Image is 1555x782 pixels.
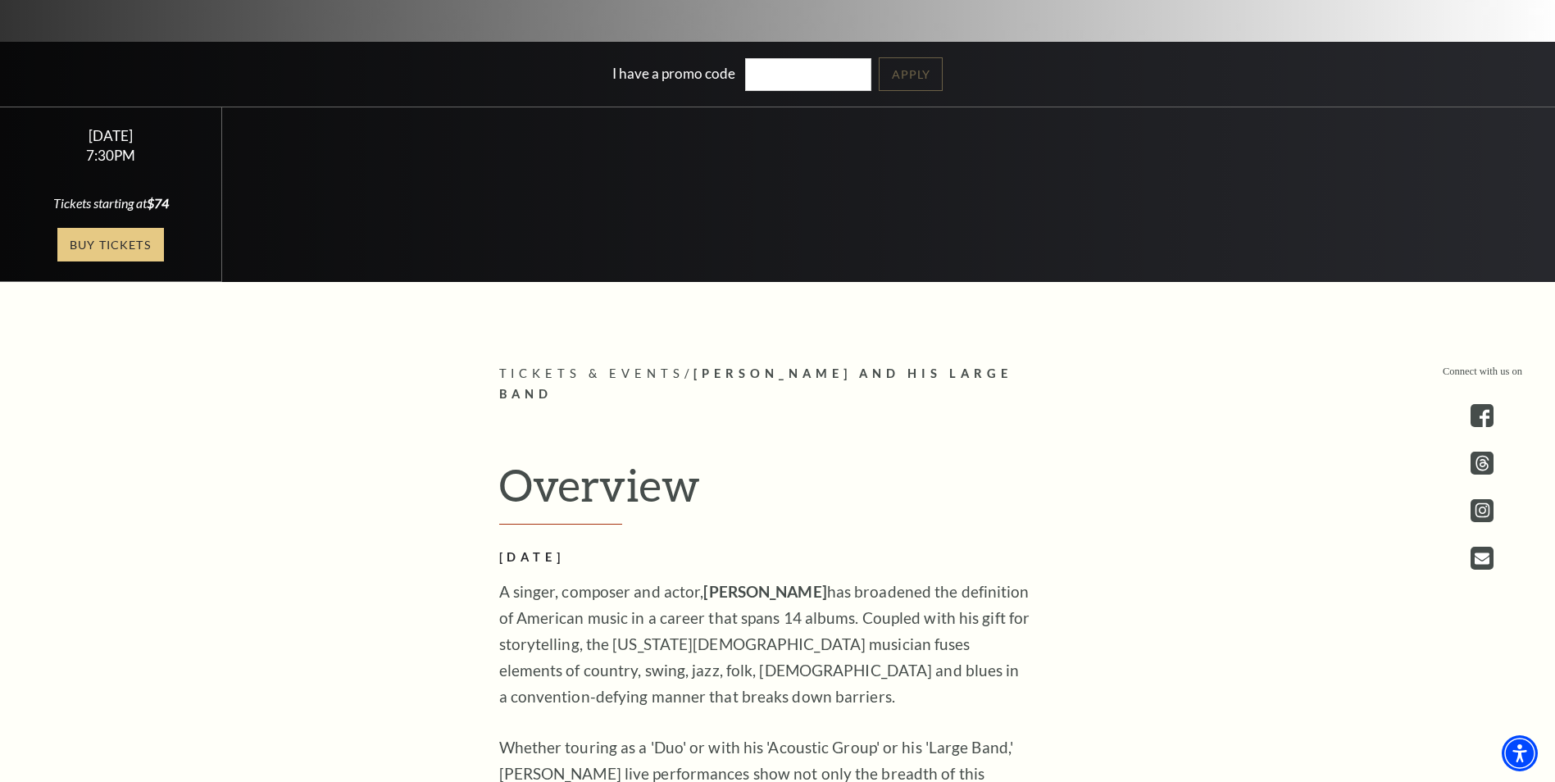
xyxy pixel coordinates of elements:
label: I have a promo code [612,64,735,81]
p: A singer, composer and actor, has broadened the definition of American music in a career that spa... [499,579,1032,710]
span: $74 [147,195,169,211]
span: [PERSON_NAME] and his Large Band [499,366,1013,401]
a: Open this option - open in a new tab [1471,547,1494,570]
a: instagram - open in a new tab [1471,499,1494,522]
a: facebook - open in a new tab [1471,404,1494,427]
div: [DATE] [20,127,202,144]
strong: [PERSON_NAME] [703,582,826,601]
a: Buy Tickets [57,228,164,261]
div: Tickets starting at [20,194,202,212]
span: Tickets & Events [499,366,685,380]
p: Connect with us on [1443,364,1522,380]
h2: [DATE] [499,548,1032,568]
div: 7:30PM [20,148,202,162]
h2: Overview [499,458,1057,525]
div: Accessibility Menu [1502,735,1538,771]
a: threads.com - open in a new tab [1471,452,1494,475]
p: / [499,364,1057,405]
